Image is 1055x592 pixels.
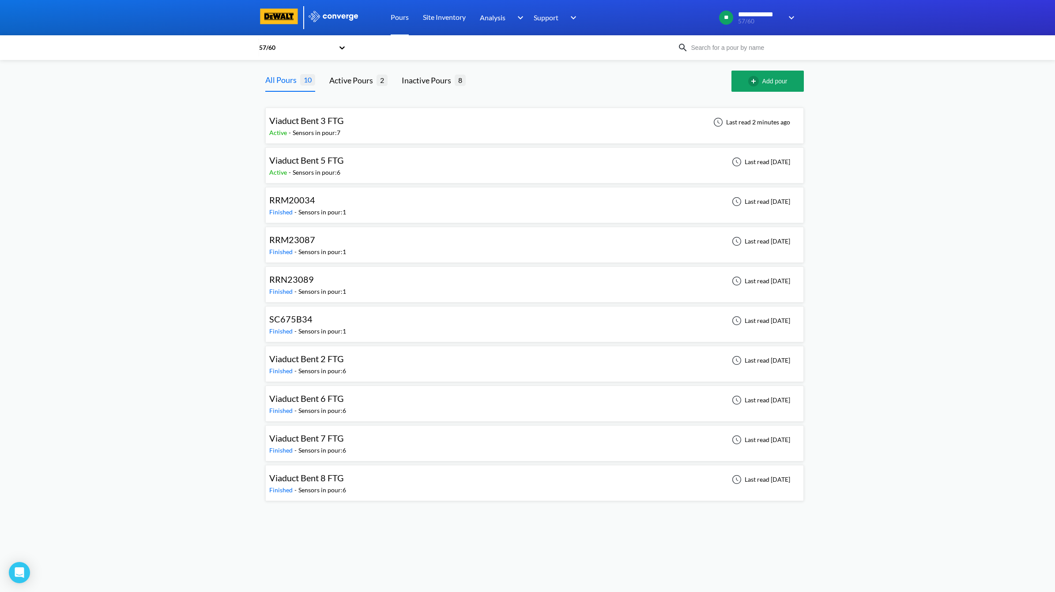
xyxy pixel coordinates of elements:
[269,195,315,205] span: RRM20034
[289,129,293,136] span: -
[294,407,298,414] span: -
[731,71,804,92] button: Add pour
[258,8,300,24] img: logo-dewalt.svg
[269,407,294,414] span: Finished
[265,277,804,284] a: RRN23089Finished-Sensors in pour:1Last read [DATE]
[534,12,558,23] span: Support
[298,406,346,416] div: Sensors in pour: 6
[298,485,346,495] div: Sensors in pour: 6
[298,366,346,376] div: Sensors in pour: 6
[727,435,793,445] div: Last read [DATE]
[269,208,294,216] span: Finished
[298,207,346,217] div: Sensors in pour: 1
[480,12,505,23] span: Analysis
[727,315,793,326] div: Last read [DATE]
[294,367,298,375] span: -
[269,486,294,494] span: Finished
[294,327,298,335] span: -
[294,248,298,255] span: -
[294,208,298,216] span: -
[269,169,289,176] span: Active
[298,446,346,455] div: Sensors in pour: 6
[298,326,346,336] div: Sensors in pour: 1
[289,169,293,176] span: -
[294,288,298,295] span: -
[269,433,344,443] span: Viaduct Bent 7 FTG
[269,314,313,324] span: SC675B34
[265,396,804,403] a: Viaduct Bent 6 FTGFinished-Sensors in pour:6Last read [DATE]
[269,129,289,136] span: Active
[565,12,579,23] img: downArrow.svg
[727,395,793,405] div: Last read [DATE]
[9,562,30,583] div: Open Intercom Messenger
[269,274,314,285] span: RRN23089
[727,474,793,485] div: Last read [DATE]
[727,355,793,366] div: Last read [DATE]
[783,12,797,23] img: downArrow.svg
[269,446,294,454] span: Finished
[294,486,298,494] span: -
[269,288,294,295] span: Finished
[258,43,334,52] div: 57/60
[329,74,377,86] div: Active Pours
[727,276,793,286] div: Last read [DATE]
[738,18,783,25] span: 57/60
[265,157,804,165] a: Viaduct Bent 5 FTGActive-Sensors in pour:6Last read [DATE]
[294,446,298,454] span: -
[678,42,688,53] img: icon-search.svg
[265,197,804,205] a: RRM20034Finished-Sensors in pour:1Last read [DATE]
[265,435,804,443] a: Viaduct Bent 7 FTGFinished-Sensors in pour:6Last read [DATE]
[269,248,294,255] span: Finished
[708,117,793,127] div: Last read 2 minutes ago
[512,12,526,23] img: downArrow.svg
[265,237,804,244] a: RRM23087Finished-Sensors in pour:1Last read [DATE]
[269,472,344,483] span: Viaduct Bent 8 FTG
[269,393,344,404] span: Viaduct Bent 6 FTG
[265,356,804,363] a: Viaduct Bent 2 FTGFinished-Sensors in pour:6Last read [DATE]
[308,11,359,22] img: logo_ewhite.svg
[269,115,344,126] span: Viaduct Bent 3 FTG
[402,74,455,86] div: Inactive Pours
[265,74,300,86] div: All Pours
[455,75,466,86] span: 8
[269,234,315,245] span: RRM23087
[293,128,340,138] div: Sensors in pour: 7
[269,155,344,165] span: Viaduct Bent 5 FTG
[265,118,804,125] a: Viaduct Bent 3 FTGActive-Sensors in pour:7Last read 2 minutes ago
[265,316,804,324] a: SC675B34Finished-Sensors in pour:1Last read [DATE]
[727,236,793,247] div: Last read [DATE]
[377,75,388,86] span: 2
[688,43,795,52] input: Search for a pour by name
[727,196,793,207] div: Last read [DATE]
[269,327,294,335] span: Finished
[269,367,294,375] span: Finished
[265,475,804,483] a: Viaduct Bent 8 FTGFinished-Sensors in pour:6Last read [DATE]
[298,287,346,296] div: Sensors in pour: 1
[727,157,793,167] div: Last read [DATE]
[748,76,762,86] img: add-circle-outline.svg
[300,74,315,85] span: 10
[269,353,344,364] span: Viaduct Bent 2 FTG
[293,168,340,177] div: Sensors in pour: 6
[298,247,346,257] div: Sensors in pour: 1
